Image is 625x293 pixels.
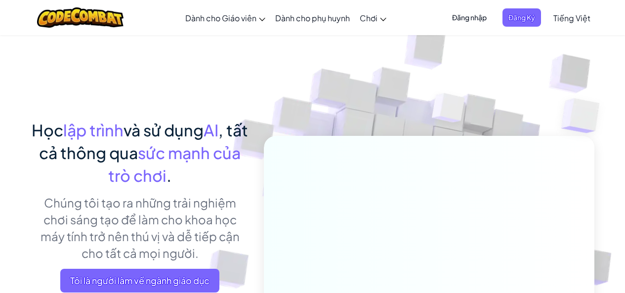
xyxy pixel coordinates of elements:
[180,4,270,31] a: Dành cho Giáo viên
[355,4,391,31] a: Chơi
[270,4,355,31] a: Dành cho phụ huynh
[553,13,590,23] span: Tiếng Việt
[37,7,124,28] img: CodeCombat logo
[167,166,171,185] span: .
[413,74,484,147] img: Overlap cubes
[108,143,241,185] span: sức mạnh của trò chơi
[204,120,218,140] span: AI
[31,194,249,261] p: Chúng tôi tạo ra những trải nghiệm chơi sáng tạo để làm cho khoa học máy tính trở nên thú vị và d...
[63,120,124,140] span: lập trình
[446,8,493,27] button: Đăng nhập
[32,120,63,140] span: Học
[502,8,541,27] button: Đăng Ký
[360,13,377,23] span: Chơi
[548,4,595,31] a: Tiếng Việt
[185,13,256,23] span: Dành cho Giáo viên
[60,269,219,293] a: Tôi là người làm về ngành giáo dục
[124,120,204,140] span: và sử dụng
